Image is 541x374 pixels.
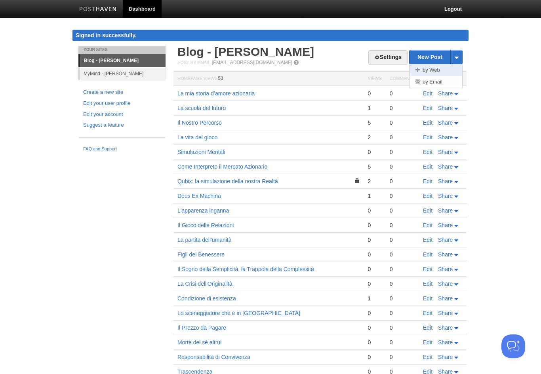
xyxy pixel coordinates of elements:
[423,90,432,97] a: Edit
[177,149,225,155] a: Simulazioni Mentali
[423,134,432,140] a: Edit
[390,192,415,199] div: 0
[368,119,381,126] div: 5
[423,325,432,331] a: Edit
[368,353,381,361] div: 0
[423,120,432,126] a: Edit
[438,163,453,170] span: Share
[368,148,381,156] div: 0
[438,193,453,199] span: Share
[423,222,432,228] a: Edit
[177,295,236,302] a: Condizione di esistenza
[438,222,453,228] span: Share
[386,72,419,86] th: Comments
[438,310,453,316] span: Share
[438,266,453,272] span: Share
[390,178,415,185] div: 0
[390,339,415,346] div: 0
[177,90,255,97] a: La mia storia d’amore azionaria
[368,104,381,112] div: 1
[368,163,381,170] div: 5
[423,178,432,184] a: Edit
[177,325,226,331] a: Il Prezzo da Pagare
[177,193,221,199] a: Deus Ex Machina
[177,310,300,316] a: Lo sceneggiatore che è in [GEOGRAPHIC_DATA]
[80,67,166,80] a: MyMind - [PERSON_NAME]
[368,309,381,317] div: 0
[423,149,432,155] a: Edit
[390,104,415,112] div: 0
[368,339,381,346] div: 0
[423,339,432,346] a: Edit
[390,148,415,156] div: 0
[423,193,432,199] a: Edit
[423,207,432,214] a: Edit
[177,45,314,58] a: Blog - [PERSON_NAME]
[177,178,278,184] a: Qubix: la simulazione della nostra Realtà
[177,134,217,140] a: La vita del gioco
[368,236,381,243] div: 0
[368,222,381,229] div: 0
[423,251,432,258] a: Edit
[410,50,462,64] a: New Post
[390,251,415,258] div: 0
[390,222,415,229] div: 0
[177,251,225,258] a: Figli del Benessere
[177,354,250,360] a: Responsabilità di Convivenza
[423,237,432,243] a: Edit
[438,149,453,155] span: Share
[501,334,525,358] iframe: Help Scout Beacon - Open
[438,207,453,214] span: Share
[177,339,221,346] a: Morte del sé altrui
[423,354,432,360] a: Edit
[410,64,462,76] a: by Web
[438,325,453,331] span: Share
[390,119,415,126] div: 0
[368,90,381,97] div: 0
[177,207,229,214] a: L'apparenza inganna
[177,281,232,287] a: La Crisi dell'Originalità
[83,99,161,108] a: Edit your user profile
[390,295,415,302] div: 0
[423,105,432,111] a: Edit
[390,280,415,287] div: 0
[177,163,267,170] a: Come Interpreto il Mercato Azionario
[410,76,462,88] a: by Email
[80,54,166,67] a: Blog - [PERSON_NAME]
[438,134,453,140] span: Share
[83,146,161,153] a: FAQ and Support
[177,266,314,272] a: Il Sogno della Semplicità, la Trappola della Complessità
[78,46,166,54] li: Your Sites
[390,266,415,273] div: 0
[423,281,432,287] a: Edit
[438,339,453,346] span: Share
[368,50,408,65] a: Settings
[438,90,453,97] span: Share
[423,163,432,170] a: Edit
[368,251,381,258] div: 0
[390,309,415,317] div: 0
[177,105,226,111] a: La scuola del futuro
[438,354,453,360] span: Share
[438,237,453,243] span: Share
[79,7,117,13] img: Posthaven-bar
[423,295,432,302] a: Edit
[390,353,415,361] div: 0
[390,324,415,331] div: 0
[218,76,223,81] span: 53
[438,120,453,126] span: Share
[368,280,381,287] div: 0
[423,310,432,316] a: Edit
[423,266,432,272] a: Edit
[72,30,469,41] div: Signed in successfully.
[177,120,222,126] a: Il Nostro Percorso
[83,88,161,97] a: Create a new site
[368,324,381,331] div: 0
[212,60,292,65] a: [EMAIL_ADDRESS][DOMAIN_NAME]
[390,163,415,170] div: 0
[438,178,453,184] span: Share
[177,60,210,65] span: Post by Email
[390,90,415,97] div: 0
[368,295,381,302] div: 1
[368,266,381,273] div: 0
